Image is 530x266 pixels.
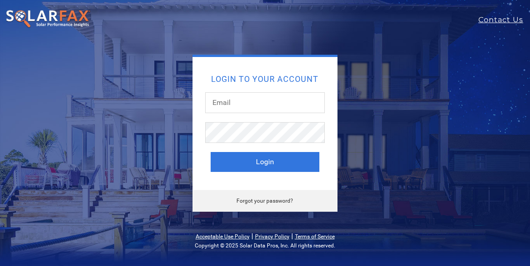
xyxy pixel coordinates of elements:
button: Login [211,152,319,172]
img: SolarFax [5,9,91,28]
span: | [251,232,253,240]
a: Contact Us [478,14,530,25]
a: Acceptable Use Policy [196,233,250,240]
a: Privacy Policy [255,233,289,240]
a: Forgot your password? [236,198,293,204]
span: | [291,232,293,240]
input: Email [205,92,325,113]
h2: Login to your account [211,75,319,83]
a: Terms of Service [295,233,335,240]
